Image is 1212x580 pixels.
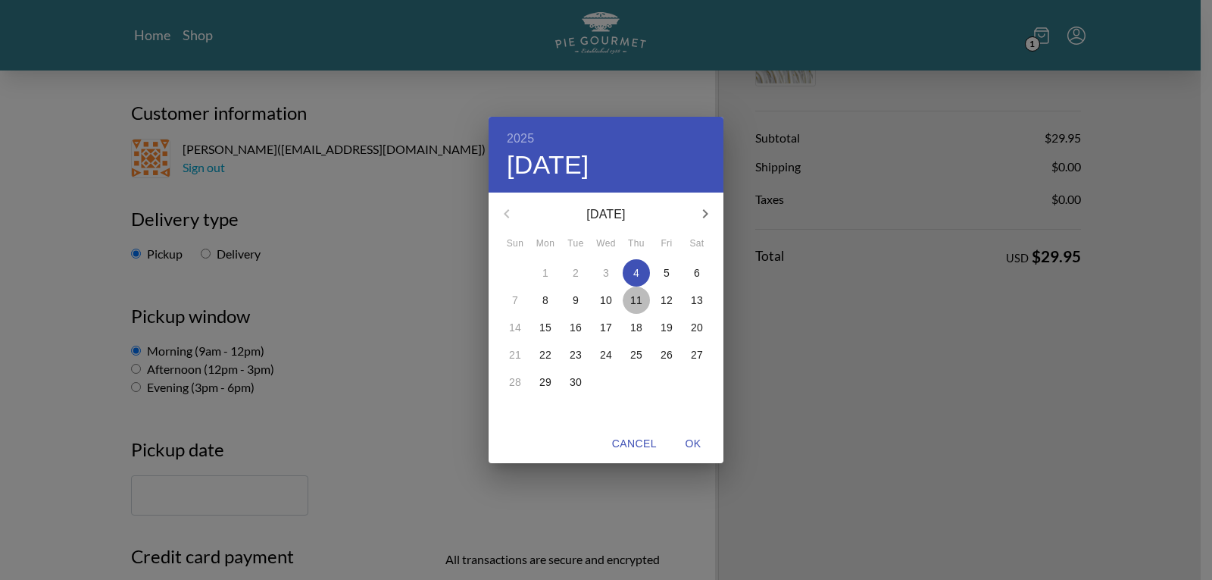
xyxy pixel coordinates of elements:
span: OK [675,434,711,453]
button: 13 [683,287,711,314]
p: 8 [542,293,548,308]
p: 23 [570,347,582,362]
span: Sat [683,237,711,252]
button: 15 [532,314,559,341]
button: 11 [623,287,650,314]
p: 27 [691,347,703,362]
p: 18 [630,320,642,335]
button: 25 [623,341,650,368]
button: 30 [562,368,589,396]
button: 10 [592,287,620,314]
p: 12 [661,293,673,308]
p: 5 [664,265,670,281]
p: 16 [570,320,582,335]
button: 26 [653,341,680,368]
p: 17 [600,320,612,335]
p: 26 [661,347,673,362]
button: OK [669,430,717,458]
p: 9 [573,293,579,308]
span: Mon [532,237,559,252]
button: 29 [532,368,559,396]
p: 6 [694,265,700,281]
button: 22 [532,341,559,368]
p: 19 [661,320,673,335]
button: 5 [653,259,680,287]
p: 13 [691,293,703,308]
p: 29 [539,375,551,390]
p: 25 [630,347,642,362]
span: Fri [653,237,680,252]
p: 24 [600,347,612,362]
button: 9 [562,287,589,314]
p: 11 [630,293,642,308]
span: Thu [623,237,650,252]
span: Cancel [612,434,657,453]
button: Cancel [606,430,663,458]
button: 24 [592,341,620,368]
p: 20 [691,320,703,335]
button: 27 [683,341,711,368]
button: 12 [653,287,680,314]
span: Sun [501,237,529,252]
button: 16 [562,314,589,341]
p: 30 [570,375,582,390]
span: Wed [592,237,620,252]
button: 18 [623,314,650,341]
p: 4 [633,265,639,281]
button: 20 [683,314,711,341]
p: 22 [539,347,551,362]
p: [DATE] [525,205,687,224]
p: 15 [539,320,551,335]
button: 17 [592,314,620,341]
p: 10 [600,293,612,308]
button: [DATE] [507,149,589,181]
span: Tue [562,237,589,252]
button: 8 [532,287,559,314]
button: 2025 [507,128,534,149]
button: 4 [623,259,650,287]
button: 19 [653,314,680,341]
button: 23 [562,341,589,368]
button: 6 [683,259,711,287]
